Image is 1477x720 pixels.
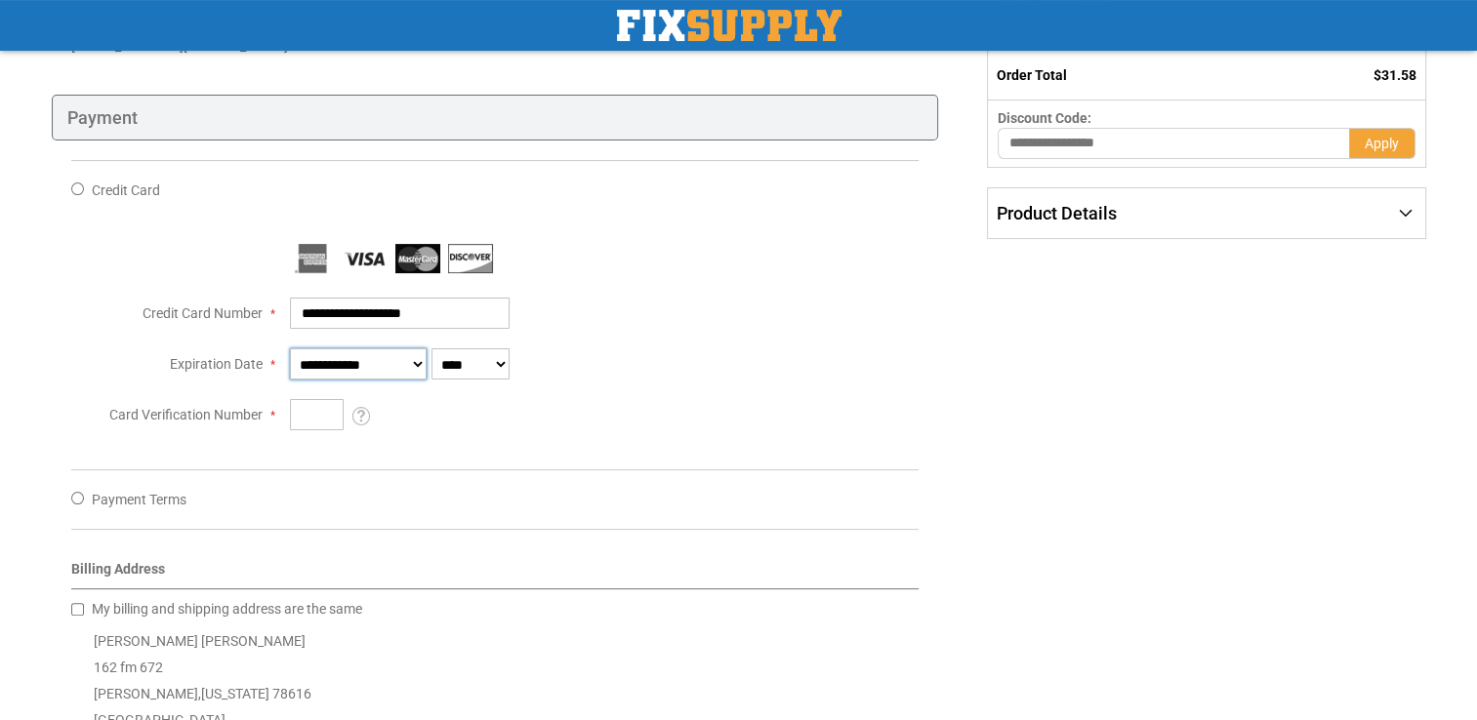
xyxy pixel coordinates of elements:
span: [EMAIL_ADDRESS][DOMAIN_NAME] [71,38,288,54]
span: Card Verification Number [109,407,263,422]
img: American Express [290,244,335,273]
span: Product Details [997,203,1117,223]
a: store logo [617,10,841,41]
strong: Order Total [997,67,1067,83]
span: [US_STATE] [201,686,269,701]
img: Discover [448,244,493,273]
div: Payment [52,95,939,141]
img: Fix Industrial Supply [617,10,841,41]
img: Visa [343,244,388,273]
span: Credit Card Number [143,305,263,321]
span: My billing and shipping address are the same [92,601,362,617]
span: $31.58 [1374,67,1416,83]
div: Billing Address [71,559,920,589]
button: Apply [1349,128,1415,159]
img: MasterCard [395,244,440,273]
span: Apply [1365,136,1399,151]
span: Credit Card [92,182,160,198]
span: Expiration Date [170,356,263,372]
span: Payment Terms [92,492,186,507]
span: Discount Code: [998,110,1091,126]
